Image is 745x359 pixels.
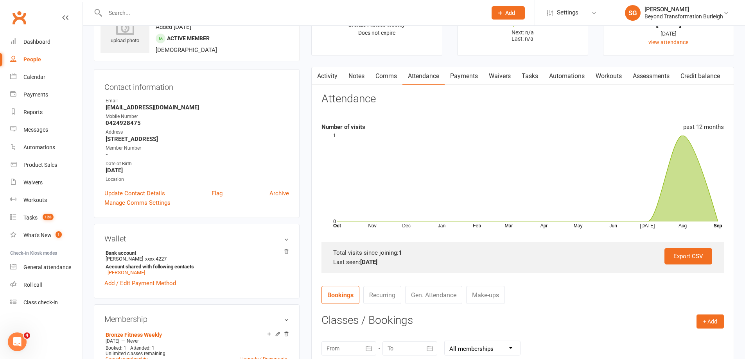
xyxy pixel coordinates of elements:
strong: Bank account [106,250,285,256]
span: Booked: 1 [106,345,126,351]
div: Tasks [23,214,38,221]
div: Class check-in [23,299,58,305]
a: Workouts [590,67,627,85]
a: Flag [212,189,223,198]
a: Roll call [10,276,83,294]
span: Add [505,10,515,16]
a: Waivers [483,67,516,85]
span: 128 [43,214,54,220]
div: Address [106,129,289,136]
a: Calendar [10,68,83,86]
a: Manage Comms Settings [104,198,171,207]
a: Product Sales [10,156,83,174]
div: Calendar [23,74,45,80]
time: Added [DATE] [156,23,191,30]
span: Unlimited classes remaining [106,351,165,356]
a: Payments [445,67,483,85]
a: [PERSON_NAME] [108,270,145,275]
div: Workouts [23,197,47,203]
strong: 0424928475 [106,120,289,127]
div: [DATE] [610,29,727,38]
span: [DATE] [106,338,119,344]
div: Total visits since joining: [333,248,712,257]
div: [DATE] [610,19,727,27]
div: Roll call [23,282,42,288]
div: SG [625,5,641,21]
button: Add [492,6,525,20]
div: Member Number [106,145,289,152]
div: General attendance [23,264,71,270]
div: Product Sales [23,162,57,168]
div: Email [106,97,289,105]
a: Tasks 128 [10,209,83,227]
div: Beyond Transformation Burleigh [644,13,723,20]
a: Archive [269,189,289,198]
a: Gen. Attendance [405,286,462,304]
a: Workouts [10,191,83,209]
a: Reports [10,104,83,121]
span: xxxx 4227 [145,256,167,262]
input: Search... [103,7,481,18]
div: What's New [23,232,52,238]
strong: [DATE] [106,167,289,174]
div: Mobile Number [106,113,289,120]
div: Automations [23,144,55,150]
div: People [23,56,41,63]
a: What's New1 [10,227,83,244]
span: Never [127,338,139,344]
a: Messages [10,121,83,139]
div: Last seen: [333,257,712,267]
span: 4 [24,332,30,339]
a: Automations [544,67,590,85]
div: $0.00 [465,19,581,27]
h3: Wallet [104,234,289,243]
a: General attendance kiosk mode [10,259,83,276]
a: Class kiosk mode [10,294,83,311]
h3: Attendance [321,93,376,105]
div: upload photo [101,19,149,45]
div: — [104,338,289,344]
div: Date of Birth [106,160,289,168]
a: Automations [10,139,83,156]
a: Waivers [10,174,83,191]
a: Attendance [402,67,445,85]
div: Reports [23,109,43,115]
h3: Contact information [104,80,289,91]
a: Tasks [516,67,544,85]
strong: - [106,151,289,158]
div: Waivers [23,179,43,186]
a: Bronze Fitness Weekly [106,332,162,338]
a: Assessments [627,67,675,85]
strong: 1 [399,249,402,256]
a: Notes [343,67,370,85]
div: Location [106,176,289,183]
span: 1 [56,231,62,238]
a: Add / Edit Payment Method [104,279,176,288]
a: Activity [312,67,343,85]
div: Messages [23,127,48,133]
a: Make-ups [466,286,505,304]
a: view attendance [648,39,688,45]
strong: [EMAIL_ADDRESS][DOMAIN_NAME] [106,104,289,111]
iframe: Intercom live chat [8,332,27,351]
span: Attended: 1 [130,345,154,351]
a: People [10,51,83,68]
strong: [STREET_ADDRESS] [106,136,289,143]
a: Credit balance [675,67,725,85]
span: [DEMOGRAPHIC_DATA] [156,46,217,54]
strong: Account shared with following contacts [106,264,285,270]
div: Dashboard [23,39,50,45]
strong: [DATE] [360,259,377,266]
a: Dashboard [10,33,83,51]
a: Comms [370,67,402,85]
button: + Add [697,314,724,329]
div: past 12 months [683,122,724,132]
span: Settings [557,4,578,21]
span: Does not expire [358,30,395,36]
a: Bookings [321,286,359,304]
h3: Membership [104,315,289,323]
h3: Classes / Bookings [321,314,724,327]
span: Active member [167,35,210,41]
div: Payments [23,91,48,98]
div: [PERSON_NAME] [644,6,723,13]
